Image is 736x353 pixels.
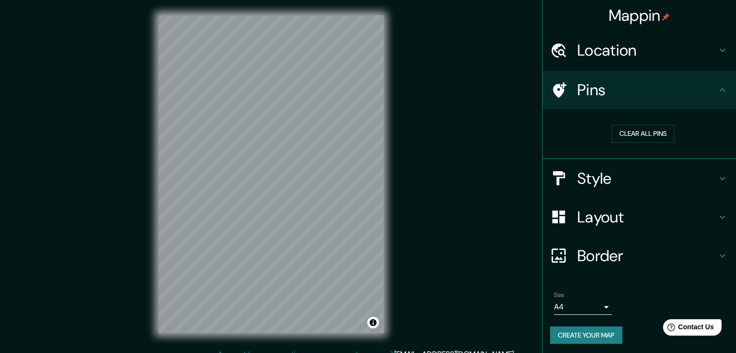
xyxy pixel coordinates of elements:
h4: Style [577,169,717,188]
iframe: Help widget launcher [650,315,725,342]
h4: Border [577,246,717,265]
h4: Mappin [609,6,670,25]
button: Create your map [550,326,622,344]
canvas: Map [159,15,384,333]
div: Location [542,31,736,70]
button: Clear all pins [612,125,675,143]
div: Layout [542,198,736,236]
h4: Layout [577,207,717,227]
button: Toggle attribution [367,317,379,328]
div: A4 [554,299,612,315]
div: Pins [542,71,736,109]
h4: Pins [577,80,717,100]
div: Border [542,236,736,275]
h4: Location [577,41,717,60]
label: Size [554,291,564,299]
img: pin-icon.png [662,13,670,21]
div: Style [542,159,736,198]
